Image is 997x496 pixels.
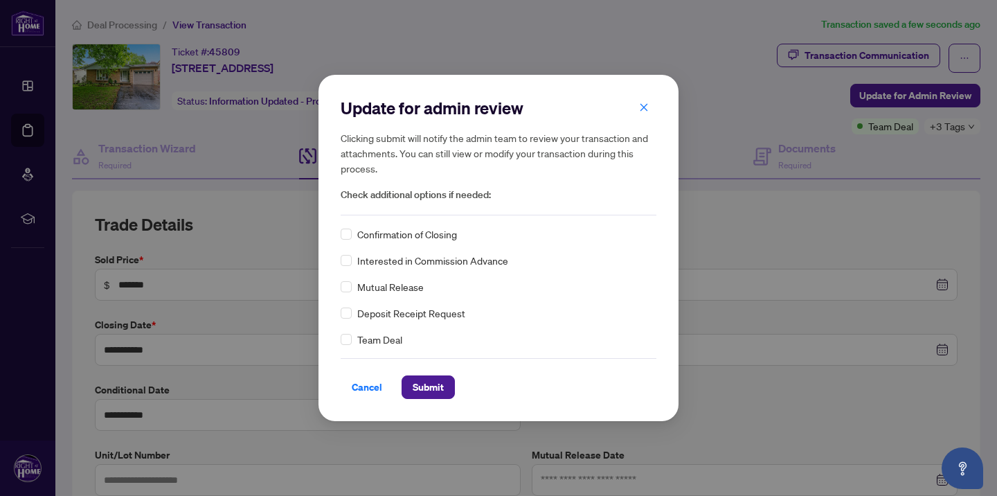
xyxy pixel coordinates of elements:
[357,305,465,321] span: Deposit Receipt Request
[357,279,424,294] span: Mutual Release
[341,187,656,203] span: Check additional options if needed:
[341,130,656,176] h5: Clicking submit will notify the admin team to review your transaction and attachments. You can st...
[402,375,455,399] button: Submit
[942,448,983,489] button: Open asap
[413,376,444,398] span: Submit
[357,253,508,268] span: Interested in Commission Advance
[639,103,649,112] span: close
[341,375,393,399] button: Cancel
[357,332,402,347] span: Team Deal
[341,97,656,119] h2: Update for admin review
[357,227,457,242] span: Confirmation of Closing
[352,376,382,398] span: Cancel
